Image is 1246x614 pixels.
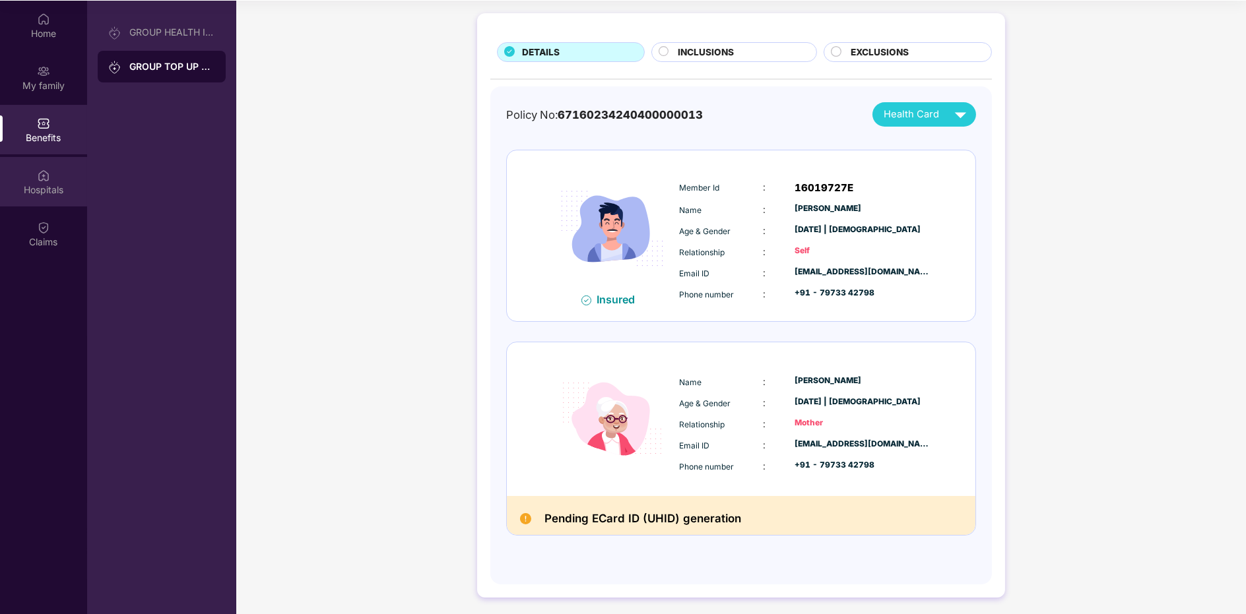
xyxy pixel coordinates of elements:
[108,61,121,74] img: svg+xml;base64,PHN2ZyB3aWR0aD0iMjAiIGhlaWdodD0iMjAiIHZpZXdCb3g9IjAgMCAyMCAyMCIgZmlsbD0ibm9uZSIgeG...
[949,103,972,126] img: svg+xml;base64,PHN2ZyB4bWxucz0iaHR0cDovL3d3dy53My5vcmcvMjAwMC9zdmciIHZpZXdCb3g9IjAgMCAyNCAyNCIgd2...
[37,13,50,26] img: svg+xml;base64,PHN2ZyBpZD0iSG9tZSIgeG1sbnM9Imh0dHA6Ly93d3cudzMub3JnLzIwMDAvc3ZnIiB3aWR0aD0iMjAiIG...
[763,418,766,429] span: :
[851,46,909,59] span: EXCLUSIONS
[679,268,709,278] span: Email ID
[763,181,766,193] span: :
[763,460,766,472] span: :
[581,295,591,305] img: svg+xml;base64,PHN2ZyB4bWxucz0iaHR0cDovL3d3dy53My5vcmcvMjAwMC9zdmciIHdpZHRoPSIxNiIgaGVpZ2h0PSIxNi...
[679,247,725,257] span: Relationship
[597,293,643,306] div: Insured
[763,225,766,236] span: :
[795,459,931,472] div: +91 - 79733 42798
[679,205,702,215] span: Name
[506,106,703,123] div: Policy No:
[795,180,931,196] div: 16019727E
[129,60,215,73] div: GROUP TOP UP POLICY
[763,267,766,278] span: :
[795,417,931,429] div: Mother
[37,65,50,78] img: svg+xml;base64,PHN2ZyB3aWR0aD0iMjAiIGhlaWdodD0iMjAiIHZpZXdCb3g9IjAgMCAyMCAyMCIgZmlsbD0ibm9uZSIgeG...
[37,117,50,130] img: svg+xml;base64,PHN2ZyBpZD0iQmVuZWZpdHMiIHhtbG5zPSJodHRwOi8vd3d3LnczLm9yZy8yMDAwL3N2ZyIgd2lkdGg9Ij...
[548,165,676,292] img: icon
[763,204,766,215] span: :
[679,419,725,429] span: Relationship
[520,513,531,524] img: Pending
[795,396,931,408] div: [DATE] | [DEMOGRAPHIC_DATA]
[678,46,734,59] span: INCLUSIONS
[763,439,766,450] span: :
[795,202,931,215] div: [PERSON_NAME]
[129,27,215,38] div: GROUP HEALTH INSURANCE
[37,221,50,234] img: svg+xml;base64,PHN2ZyBpZD0iQ2xhaW0iIHhtbG5zPSJodHRwOi8vd3d3LnczLm9yZy8yMDAwL3N2ZyIgd2lkdGg9IjIwIi...
[679,290,734,299] span: Phone number
[795,438,931,450] div: [EMAIL_ADDRESS][DOMAIN_NAME]
[795,245,931,257] div: Self
[795,375,931,387] div: [PERSON_NAME]
[795,266,931,278] div: [EMAIL_ADDRESS][DOMAIN_NAME]
[108,26,121,40] img: svg+xml;base64,PHN2ZyB3aWR0aD0iMjAiIGhlaWdodD0iMjAiIHZpZXdCb3g9IjAgMCAyMCAyMCIgZmlsbD0ibm9uZSIgeG...
[548,355,676,483] img: icon
[763,288,766,299] span: :
[763,376,766,387] span: :
[37,169,50,182] img: svg+xml;base64,PHN2ZyBpZD0iSG9zcGl0YWxzIiB4bWxucz0iaHR0cDovL3d3dy53My5vcmcvMjAwMC9zdmciIHdpZHRoPS...
[679,398,731,408] span: Age & Gender
[544,509,741,528] h2: Pending ECard ID (UHID) generation
[679,226,731,236] span: Age & Gender
[679,441,709,450] span: Email ID
[884,107,939,122] span: Health Card
[679,377,702,387] span: Name
[679,183,719,193] span: Member Id
[679,462,734,472] span: Phone number
[763,397,766,408] span: :
[795,224,931,236] div: [DATE] | [DEMOGRAPHIC_DATA]
[872,102,976,127] button: Health Card
[522,46,560,59] span: DETAILS
[763,246,766,257] span: :
[558,108,703,121] span: 67160234240400000013
[795,287,931,299] div: +91 - 79733 42798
